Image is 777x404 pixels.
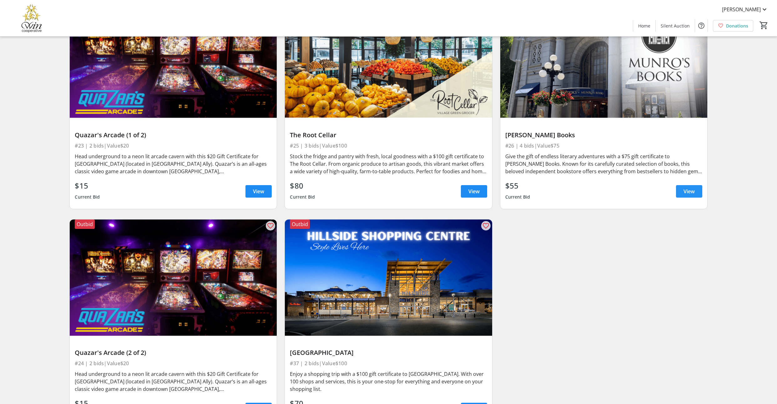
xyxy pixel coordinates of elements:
a: Donations [713,20,753,32]
div: $80 [290,180,315,191]
mat-icon: favorite_outline [482,222,490,230]
div: #37 | 2 bids | Value $100 [290,359,487,368]
span: View [253,188,264,195]
a: Home [633,20,655,32]
div: [GEOGRAPHIC_DATA] [290,349,487,356]
div: $55 [505,180,530,191]
a: View [245,185,272,198]
img: Quazar's Arcade (2 of 2) [70,220,277,336]
button: [PERSON_NAME] [717,4,773,14]
div: Current Bid [290,191,315,203]
div: Current Bid [505,191,530,203]
a: View [676,185,702,198]
mat-icon: favorite_outline [267,222,274,230]
img: Quazar's Arcade (1 of 2) [70,2,277,118]
div: Head underground to a neon lit arcade cavern with this $20 Gift Certificate for [GEOGRAPHIC_DATA]... [75,370,272,393]
div: [PERSON_NAME] Books [505,131,702,139]
div: Outbid [290,220,310,229]
div: Enjoy a shopping trip with a $100 gift certificate to [GEOGRAPHIC_DATA]. With over 100 shops and ... [290,370,487,393]
div: Quazar's Arcade (2 of 2) [75,349,272,356]
span: [PERSON_NAME] [722,6,761,13]
div: Current Bid [75,191,100,203]
span: View [684,188,695,195]
div: Quazar's Arcade (1 of 2) [75,131,272,139]
div: #23 | 2 bids | Value $20 [75,141,272,150]
div: Outbid [75,220,95,229]
img: The Root Cellar [285,2,492,118]
div: #26 | 4 bids | Value $75 [505,141,702,150]
a: View [461,185,487,198]
div: #25 | 3 bids | Value $100 [290,141,487,150]
span: Silent Auction [661,23,690,29]
a: Silent Auction [656,20,695,32]
div: The Root Cellar [290,131,487,139]
img: Victoria Women In Need Community Cooperative's Logo [4,3,59,34]
button: Cart [758,20,769,31]
div: Head underground to a neon lit arcade cavern with this $20 Gift Certificate for [GEOGRAPHIC_DATA]... [75,153,272,175]
div: Stock the fridge and pantry with fresh, local goodness with a $100 gift certificate to The Root C... [290,153,487,175]
span: Home [638,23,650,29]
span: View [468,188,480,195]
span: Donations [726,23,748,29]
button: Help [695,19,708,32]
img: Hillside Shopping Centre [285,220,492,336]
img: Munro's Books [500,2,707,118]
div: #24 | 2 bids | Value $20 [75,359,272,368]
div: $15 [75,180,100,191]
div: Give the gift of endless literary adventures with a $75 gift certificate to [PERSON_NAME] Books. ... [505,153,702,175]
